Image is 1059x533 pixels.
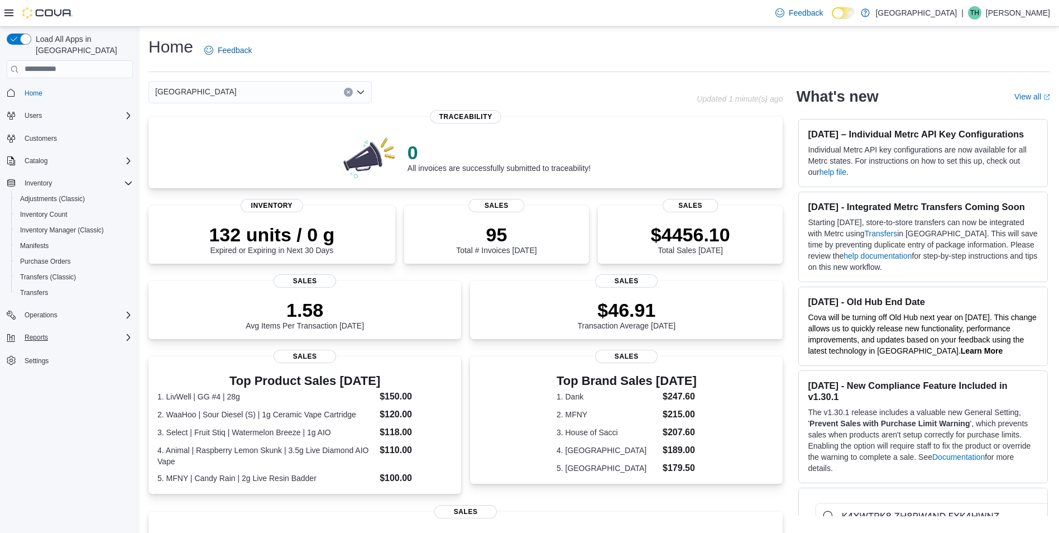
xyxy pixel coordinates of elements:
button: Catalog [2,153,137,169]
button: Transfers (Classic) [11,269,137,285]
dd: $100.00 [380,472,452,485]
a: Manifests [16,239,53,253]
a: Documentation [932,453,985,461]
a: Purchase Orders [16,255,75,268]
span: Catalog [25,156,47,165]
dd: $120.00 [380,408,452,421]
dd: $118.00 [380,426,452,439]
button: Adjustments (Classic) [11,191,137,207]
div: Tom Hayden [968,6,981,20]
a: View allExternal link [1014,92,1050,101]
p: $46.91 [578,299,676,321]
span: Load All Apps in [GEOGRAPHIC_DATA] [31,34,133,56]
dd: $179.50 [663,461,697,475]
dd: $247.60 [663,390,697,403]
a: Feedback [771,2,827,24]
p: Updated 1 minute(s) ago [697,94,783,103]
dt: 1. Dank [557,391,658,402]
button: Inventory Manager (Classic) [11,222,137,238]
dt: 1. LivWell | GG #4 | 28g [157,391,375,402]
span: Users [25,111,42,120]
span: Sales [274,350,336,363]
h3: [DATE] - Integrated Metrc Transfers Coming Soon [808,201,1038,212]
button: Users [2,108,137,123]
a: Feedback [200,39,256,61]
span: Dark Mode [832,19,832,20]
button: Users [20,109,46,122]
button: Reports [20,331,52,344]
span: Manifests [20,241,49,250]
div: Avg Items Per Transaction [DATE] [246,299,364,330]
a: help file [820,168,846,177]
h3: [DATE] - Old Hub End Date [808,296,1038,307]
h3: Top Brand Sales [DATE] [557,374,697,388]
dd: $215.00 [663,408,697,421]
dd: $150.00 [380,390,452,403]
button: Reports [2,330,137,345]
span: Adjustments (Classic) [16,192,133,206]
span: Traceability [430,110,501,123]
dt: 5. [GEOGRAPHIC_DATA] [557,463,658,474]
button: Transfers [11,285,137,301]
dd: $207.60 [663,426,697,439]
p: [PERSON_NAME] [986,6,1050,20]
span: Sales [274,274,336,288]
span: Home [20,86,133,100]
button: Inventory Count [11,207,137,222]
span: Transfers [16,286,133,299]
span: Feedback [218,45,252,56]
a: Home [20,87,47,100]
span: Adjustments (Classic) [20,194,85,203]
span: Inventory Manager (Classic) [16,223,133,237]
dd: $189.00 [663,444,697,457]
button: Manifests [11,238,137,254]
span: Manifests [16,239,133,253]
span: Customers [25,134,57,143]
span: Home [25,89,42,98]
span: Sales [595,350,658,363]
button: Customers [2,130,137,146]
span: Transfers [20,288,48,297]
span: Settings [25,356,49,365]
span: Reports [25,333,48,342]
span: Reports [20,331,133,344]
span: Inventory Count [20,210,68,219]
span: Purchase Orders [16,255,133,268]
div: Total Sales [DATE] [651,223,730,255]
span: Inventory [241,199,303,212]
p: 1.58 [246,299,364,321]
span: Inventory Count [16,208,133,221]
a: Transfers (Classic) [16,270,80,284]
div: Transaction Average [DATE] [578,299,676,330]
p: 132 units / 0 g [209,223,334,246]
a: Transfers [865,229,898,238]
button: Purchase Orders [11,254,137,269]
p: 95 [456,223,536,246]
span: TH [970,6,979,20]
span: Inventory [25,179,52,188]
span: Inventory [20,177,133,190]
span: Feedback [789,7,823,18]
p: | [961,6,964,20]
h3: [DATE] – Individual Metrc API Key Configurations [808,129,1038,140]
button: Operations [20,308,62,322]
p: 0 [408,141,591,164]
a: Learn More [961,346,1003,355]
button: Clear input [344,88,353,97]
dt: 4. [GEOGRAPHIC_DATA] [557,445,658,456]
button: Inventory [2,175,137,191]
button: Operations [2,307,137,323]
button: Settings [2,352,137,368]
dt: 2. MFNY [557,409,658,420]
span: Transfers (Classic) [16,270,133,284]
span: Operations [25,311,57,320]
img: Cova [22,7,73,18]
a: Transfers [16,286,52,299]
button: Inventory [20,177,56,190]
dt: 3. Select | Fruit Stiq | Watermelon Breeze | 1g AIO [157,427,375,438]
nav: Complex example [7,80,133,398]
span: Settings [20,353,133,367]
h2: What's new [796,88,878,106]
dt: 5. MFNY | Candy Rain | 2g Live Resin Badder [157,473,375,484]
